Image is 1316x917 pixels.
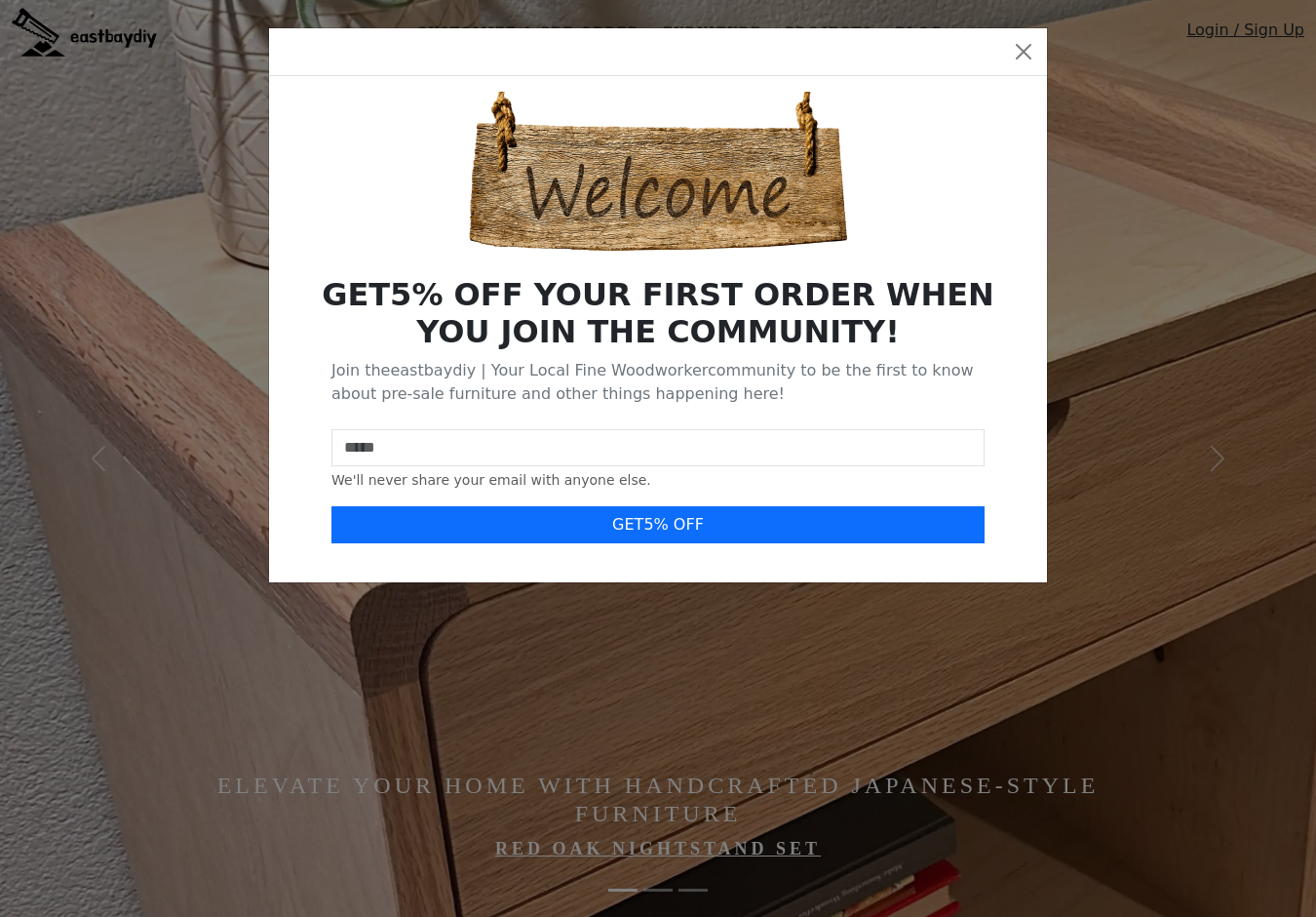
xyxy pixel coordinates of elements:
img: Welcome [463,92,853,253]
button: Close [1008,36,1039,67]
b: GET 5 % OFF YOUR FIRST ORDER WHEN YOU JOIN THE COMMUNITY! [322,276,994,350]
button: GET5% OFF [331,506,985,543]
div: We'll never share your email with anyone else. [331,470,985,491]
p: Join the eastbaydiy | Your Local Fine Woodworker community to be the first to know about pre-sale... [331,359,985,406]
